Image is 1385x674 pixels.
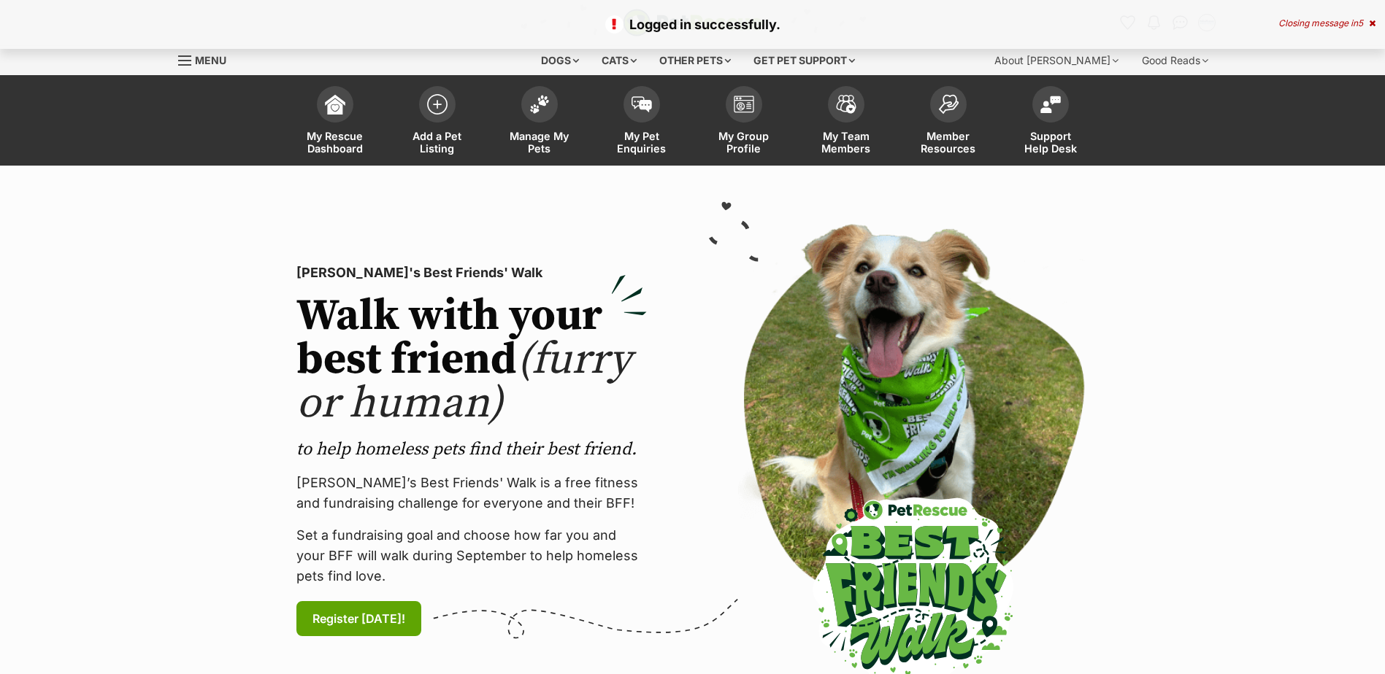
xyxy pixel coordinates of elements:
[1018,130,1083,155] span: Support Help Desk
[386,79,488,166] a: Add a Pet Listing
[178,46,237,72] a: Menu
[916,130,981,155] span: Member Resources
[325,94,345,115] img: dashboard-icon-eb2f2d2d3e046f16d808141f083e7271f6b2e854fb5c12c21221c1fb7104beca.svg
[427,94,448,115] img: add-pet-listing-icon-0afa8454b4691262ce3f59096e99ab1cd57d4a30225e0717b998d2c9b9846f56.svg
[693,79,795,166] a: My Group Profile
[529,95,550,114] img: manage-my-pets-icon-02211641906a0b7f246fdf0571729dbe1e7629f14944591b6c1af311fb30b64b.svg
[302,130,368,155] span: My Rescue Dashboard
[507,130,572,155] span: Manage My Pets
[195,54,226,66] span: Menu
[813,130,879,155] span: My Team Members
[734,96,754,113] img: group-profile-icon-3fa3cf56718a62981997c0bc7e787c4b2cf8bcc04b72c1350f741eb67cf2f40e.svg
[296,263,647,283] p: [PERSON_NAME]'s Best Friends' Walk
[404,130,470,155] span: Add a Pet Listing
[284,79,386,166] a: My Rescue Dashboard
[984,46,1129,75] div: About [PERSON_NAME]
[296,333,632,431] span: (furry or human)
[897,79,1000,166] a: Member Resources
[711,130,777,155] span: My Group Profile
[312,610,405,627] span: Register [DATE]!
[296,295,647,426] h2: Walk with your best friend
[488,79,591,166] a: Manage My Pets
[1000,79,1102,166] a: Support Help Desk
[1040,96,1061,113] img: help-desk-icon-fdf02630f3aa405de69fd3d07c3f3aa587a6932b1a1747fa1d2bba05be0121f9.svg
[1132,46,1219,75] div: Good Reads
[836,95,856,114] img: team-members-icon-5396bd8760b3fe7c0b43da4ab00e1e3bb1a5d9ba89233759b79545d2d3fc5d0d.svg
[591,79,693,166] a: My Pet Enquiries
[743,46,865,75] div: Get pet support
[938,94,959,114] img: member-resources-icon-8e73f808a243e03378d46382f2149f9095a855e16c252ad45f914b54edf8863c.svg
[296,601,421,636] a: Register [DATE]!
[296,438,647,461] p: to help homeless pets find their best friend.
[296,525,647,586] p: Set a fundraising goal and choose how far you and your BFF will walk during September to help hom...
[531,46,589,75] div: Dogs
[591,46,647,75] div: Cats
[609,130,675,155] span: My Pet Enquiries
[632,96,652,112] img: pet-enquiries-icon-7e3ad2cf08bfb03b45e93fb7055b45f3efa6380592205ae92323e6603595dc1f.svg
[296,473,647,514] p: [PERSON_NAME]’s Best Friends' Walk is a free fitness and fundraising challenge for everyone and t...
[795,79,897,166] a: My Team Members
[649,46,741,75] div: Other pets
